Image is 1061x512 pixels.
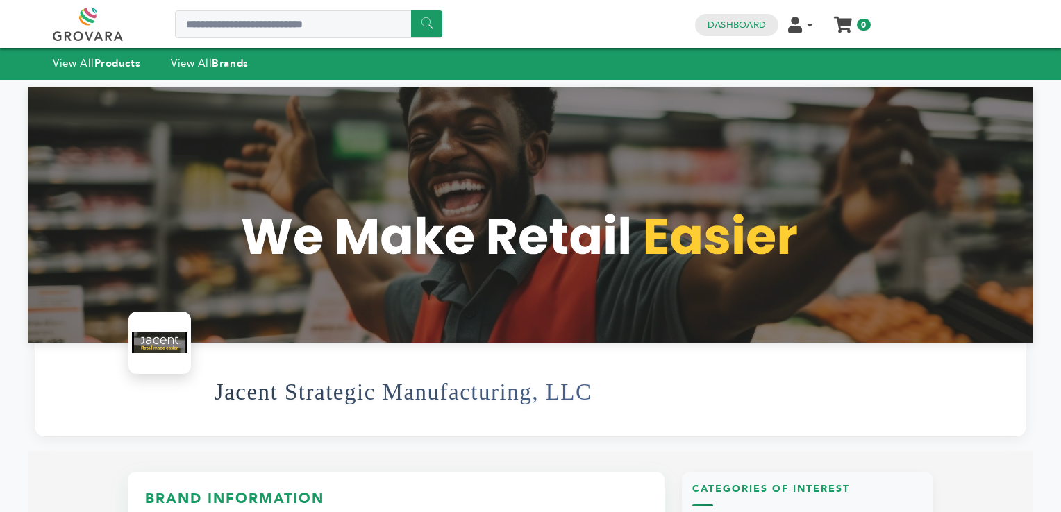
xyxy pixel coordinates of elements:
h1: Jacent Strategic Manufacturing, LLC [215,358,592,426]
input: Search a product or brand... [175,10,442,38]
a: View AllProducts [53,56,140,70]
a: My Cart [835,12,851,27]
img: Jacent Strategic Manufacturing, LLC Logo [132,315,187,370]
a: Dashboard [708,19,766,31]
strong: Brands [212,56,248,70]
span: 0 [857,19,870,31]
h3: Categories of Interest [692,482,923,506]
a: View AllBrands [171,56,249,70]
strong: Products [94,56,140,70]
